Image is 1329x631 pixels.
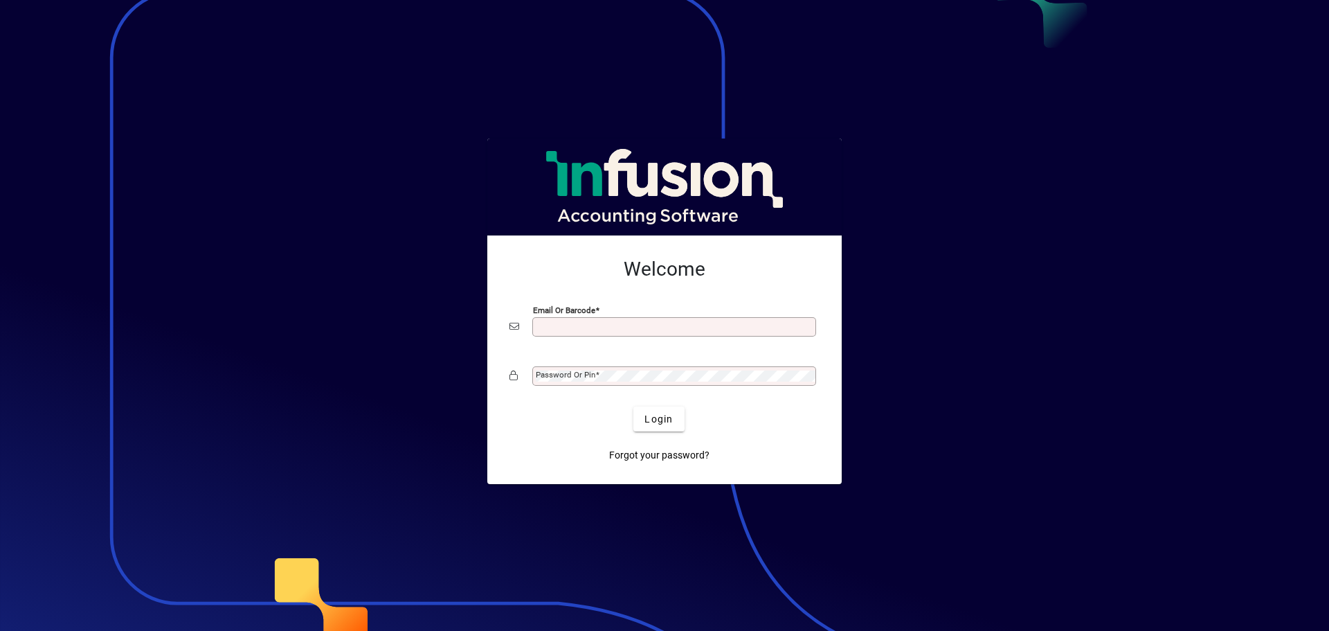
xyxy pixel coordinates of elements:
[533,305,595,315] mat-label: Email or Barcode
[604,443,715,468] a: Forgot your password?
[509,258,820,281] h2: Welcome
[536,370,595,380] mat-label: Password or Pin
[609,448,709,463] span: Forgot your password?
[633,407,684,432] button: Login
[644,412,673,427] span: Login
